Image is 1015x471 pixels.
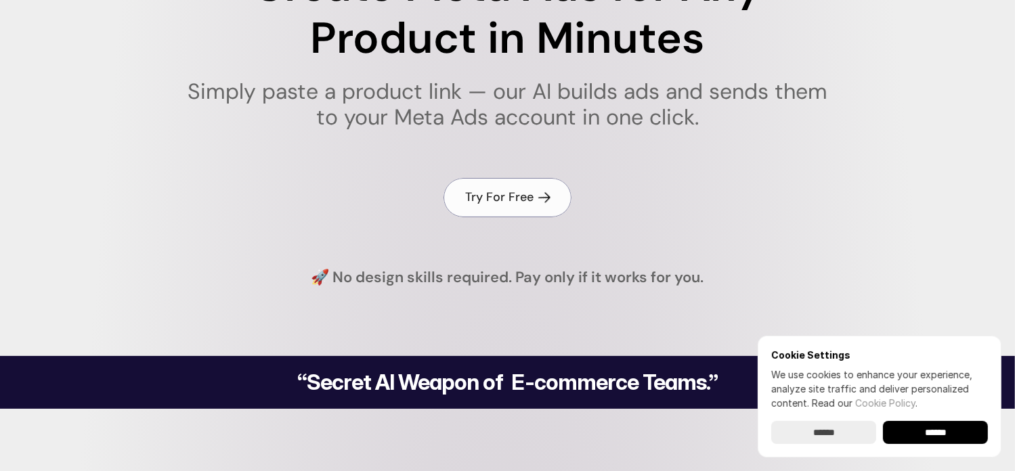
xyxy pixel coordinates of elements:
h1: Simply paste a product link — our AI builds ads and sends them to your Meta Ads account in one cl... [179,78,836,131]
h6: Cookie Settings [771,349,988,361]
h4: 🚀 No design skills required. Pay only if it works for you. [311,267,704,288]
span: Read our . [812,397,917,409]
a: Try For Free [444,178,571,217]
h2: “Secret AI Weapon of E-commerce Teams.” [263,372,753,393]
h4: Try For Free [465,189,534,206]
a: Cookie Policy [855,397,915,409]
p: We use cookies to enhance your experience, analyze site traffic and deliver personalized content. [771,367,988,410]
